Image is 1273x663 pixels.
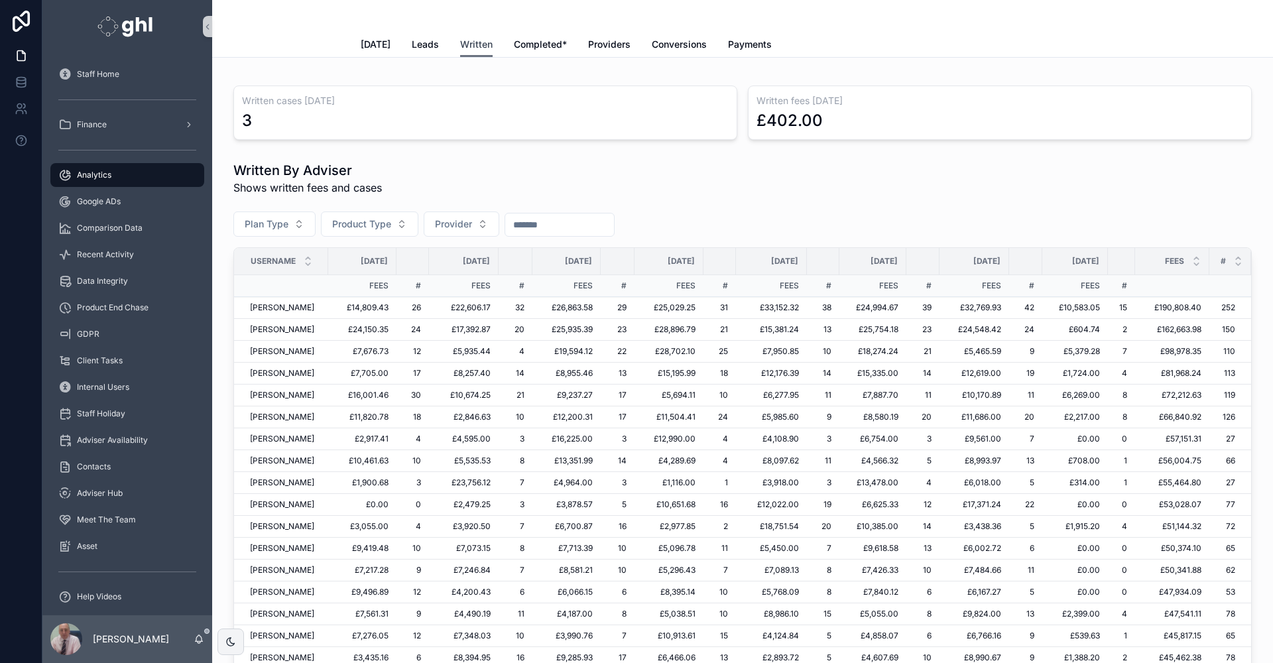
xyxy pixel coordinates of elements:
[77,329,99,339] span: GDPR
[1135,494,1209,516] td: £53,028.07
[601,450,634,472] td: 14
[532,472,601,494] td: £4,964.00
[1009,319,1042,341] td: 24
[839,494,906,516] td: £6,625.33
[601,472,634,494] td: 3
[361,38,391,51] span: [DATE]
[703,319,736,341] td: 21
[601,275,634,297] td: #
[940,516,1009,538] td: £3,438.36
[532,516,601,538] td: £6,700.87
[703,385,736,406] td: 10
[565,256,592,267] span: [DATE]
[328,472,396,494] td: £1,900.68
[1135,450,1209,472] td: £56,004.75
[361,256,388,267] span: [DATE]
[77,355,123,366] span: Client Tasks
[429,406,499,428] td: £2,846.63
[242,94,729,107] h3: Written cases [DATE]
[396,428,429,450] td: 4
[1009,341,1042,363] td: 9
[906,319,940,341] td: 23
[1009,385,1042,406] td: 11
[736,319,807,341] td: £15,381.24
[396,341,429,363] td: 12
[906,363,940,385] td: 14
[906,341,940,363] td: 21
[635,516,703,538] td: £2,977.85
[601,494,634,516] td: 5
[601,428,634,450] td: 3
[1009,428,1042,450] td: 7
[499,297,532,319] td: 32
[499,450,532,472] td: 8
[1209,363,1251,385] td: 113
[807,450,839,472] td: 11
[77,249,134,260] span: Recent Activity
[703,494,736,516] td: 16
[396,472,429,494] td: 3
[396,319,429,341] td: 24
[77,541,97,552] span: Asset
[807,385,839,406] td: 11
[1135,363,1209,385] td: £81,968.24
[234,450,328,472] td: [PERSON_NAME]
[635,428,703,450] td: £12,990.00
[1135,472,1209,494] td: £55,464.80
[328,494,396,516] td: £0.00
[668,256,695,267] span: [DATE]
[50,508,204,532] a: Meet The Team
[807,516,839,538] td: 20
[234,319,328,341] td: [PERSON_NAME]
[771,256,798,267] span: [DATE]
[50,62,204,86] a: Staff Home
[1108,341,1136,363] td: 7
[635,472,703,494] td: £1,116.00
[635,341,703,363] td: £28,702.10
[601,385,634,406] td: 17
[233,211,316,237] button: Select Button
[807,319,839,341] td: 13
[1009,494,1042,516] td: 22
[940,406,1009,428] td: £11,686.00
[50,428,204,452] a: Adviser Availability
[906,494,940,516] td: 12
[499,406,532,428] td: 10
[652,38,707,51] span: Conversions
[50,296,204,320] a: Product End Chase
[532,428,601,450] td: £16,225.00
[736,450,807,472] td: £8,097.62
[50,216,204,240] a: Comparison Data
[242,110,252,131] div: 3
[77,591,121,602] span: Help Videos
[1042,341,1107,363] td: £5,379.28
[1042,450,1107,472] td: £708.00
[1209,428,1251,450] td: 27
[460,38,493,51] span: Written
[1209,472,1251,494] td: 27
[1209,494,1251,516] td: 77
[940,428,1009,450] td: £9,561.00
[807,428,839,450] td: 3
[234,363,328,385] td: [PERSON_NAME]
[532,406,601,428] td: £12,200.31
[940,450,1009,472] td: £8,993.97
[703,428,736,450] td: 4
[332,217,391,231] span: Product Type
[635,385,703,406] td: £5,694.11
[396,363,429,385] td: 17
[50,113,204,137] a: Finance
[1209,341,1251,363] td: 110
[1221,256,1226,267] span: #
[429,472,499,494] td: £23,756.12
[50,269,204,293] a: Data Integrity
[736,472,807,494] td: £3,918.00
[532,385,601,406] td: £9,237.27
[1009,406,1042,428] td: 20
[1209,319,1251,341] td: 150
[245,217,288,231] span: Plan Type
[703,472,736,494] td: 1
[736,428,807,450] td: £4,108.90
[396,450,429,472] td: 10
[1135,319,1209,341] td: £162,663.98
